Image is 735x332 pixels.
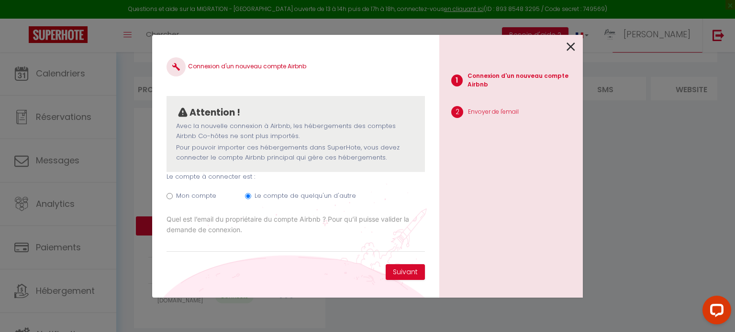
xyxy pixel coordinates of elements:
[176,143,415,162] p: Pour pouvoir importer ces hébergements dans SuperHote, vous devez connecter le compte Airbnb prin...
[255,191,356,201] label: Le compte de quelqu'un d'autre
[176,191,216,201] label: Mon compte
[451,106,463,118] span: 2
[167,172,425,182] p: Le compte à connecter est :
[451,75,463,86] span: 1
[189,106,240,120] p: Attention !
[167,214,425,235] label: Quel est l’email du propriétaire du compte Airbnb ? Pour qu’il puisse valider la demande de conne...
[167,57,425,76] h4: Connexion d'un nouveau compte Airbnb
[386,264,425,280] button: Suivant
[468,72,583,90] p: Connexion d'un nouveau compte Airbnb
[176,121,415,141] p: Avec la nouvelle connexion à Airbnb, les hébergements des comptes Airbnb Co-hôtes ne sont plus im...
[695,292,735,332] iframe: LiveChat chat widget
[468,107,519,117] p: Envoyer de l'email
